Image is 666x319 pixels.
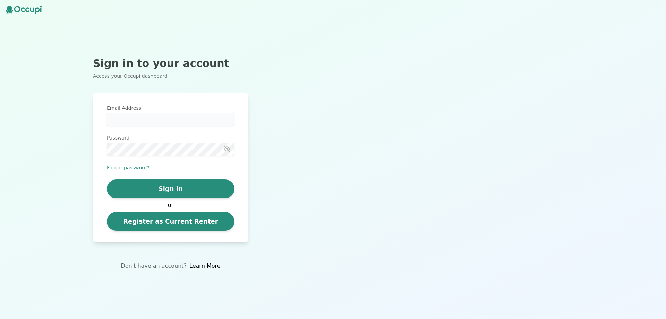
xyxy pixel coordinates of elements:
h2: Sign in to your account [93,57,248,70]
a: Learn More [189,262,220,270]
p: Access your Occupi dashboard [93,73,248,79]
a: Register as Current Renter [107,212,234,231]
p: Don't have an account? [121,262,187,270]
button: Forgot password? [107,164,150,171]
span: or [164,201,177,209]
button: Sign In [107,179,234,198]
label: Password [107,134,234,141]
label: Email Address [107,104,234,111]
